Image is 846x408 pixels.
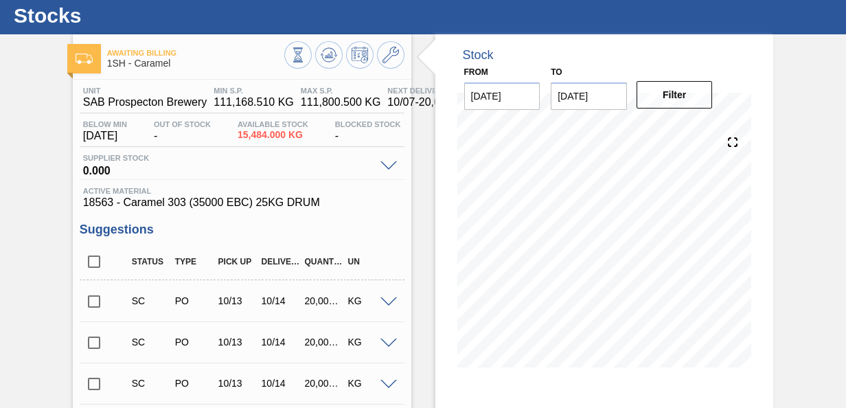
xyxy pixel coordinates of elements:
[387,87,490,95] span: Next Delivery
[83,154,374,162] span: Supplier Stock
[80,223,404,237] h3: Suggestions
[83,196,401,209] span: 18563 - Caramel 303 (35000 EBC) 25KG DRUM
[238,120,308,128] span: Available Stock
[258,337,304,348] div: 10/14/2025
[301,337,347,348] div: 20,000.000
[83,187,401,195] span: Active Material
[637,81,713,109] button: Filter
[83,162,374,176] span: 0.000
[76,54,93,64] img: Ícone
[238,130,308,140] span: 15,484.000 KG
[214,96,294,109] span: 111,168.510 KG
[344,378,389,389] div: KG
[154,120,211,128] span: Out Of Stock
[150,120,214,142] div: -
[172,378,217,389] div: Purchase order
[215,378,260,389] div: 10/13/2025
[83,87,207,95] span: Unit
[551,67,562,77] label: to
[284,41,312,69] button: Stocks Overview
[214,87,294,95] span: MIN S.P.
[301,96,381,109] span: 111,800.500 KG
[258,257,304,267] div: Delivery
[128,337,174,348] div: Suggestion Created
[83,96,207,109] span: SAB Prospecton Brewery
[258,378,304,389] div: 10/14/2025
[128,257,174,267] div: Status
[301,378,347,389] div: 20,000.000
[463,48,494,63] div: Stock
[172,337,217,348] div: Purchase order
[14,8,258,23] h1: Stocks
[332,120,404,142] div: -
[172,257,217,267] div: Type
[335,120,401,128] span: Blocked Stock
[464,67,488,77] label: From
[215,337,260,348] div: 10/13/2025
[346,41,374,69] button: Schedule Inventory
[315,41,343,69] button: Update Chart
[83,120,127,128] span: Below Min
[128,378,174,389] div: Suggestion Created
[464,82,540,110] input: mm/dd/yyyy
[301,257,347,267] div: Quantity
[377,41,404,69] button: Go to Master Data / General
[107,49,284,57] span: Awaiting Billing
[344,337,389,348] div: KG
[215,257,260,267] div: Pick up
[301,87,381,95] span: MAX S.P.
[344,295,389,306] div: KG
[301,295,347,306] div: 20,000.000
[344,257,389,267] div: UN
[551,82,627,110] input: mm/dd/yyyy
[387,96,490,109] span: 10/07 - 20,000.000 KG
[83,130,127,142] span: [DATE]
[107,58,284,69] span: 1SH - Caramel
[172,295,217,306] div: Purchase order
[128,295,174,306] div: Suggestion Created
[215,295,260,306] div: 10/13/2025
[258,295,304,306] div: 10/14/2025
